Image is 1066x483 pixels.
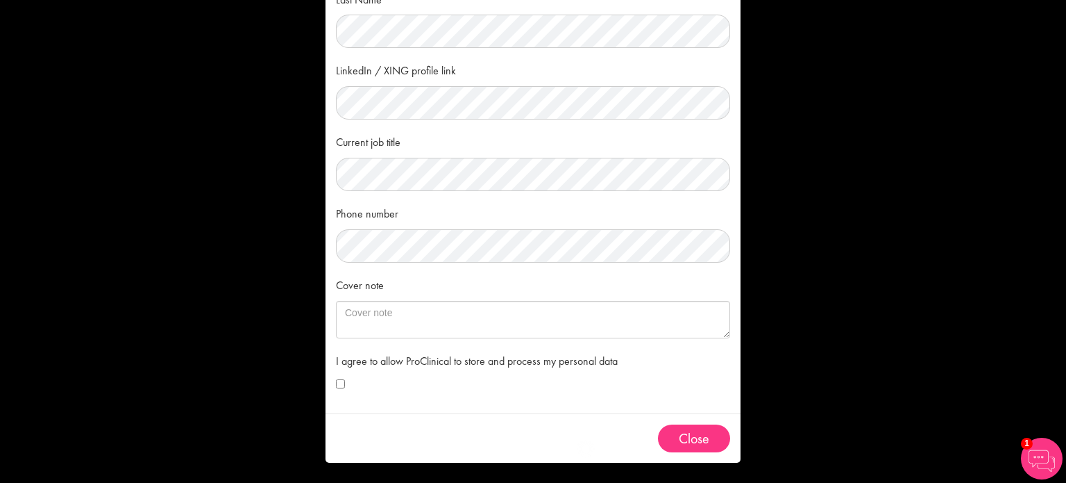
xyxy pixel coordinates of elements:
[336,130,400,151] label: Current job title
[658,425,730,452] button: Close
[1021,438,1063,480] img: Chatbot
[336,273,384,294] label: Cover note
[336,202,398,222] label: Phone number
[565,425,652,452] button: Save
[1021,438,1033,450] span: 1
[336,349,618,370] label: I agree to allow ProClinical to store and process my personal data
[586,429,613,448] span: Save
